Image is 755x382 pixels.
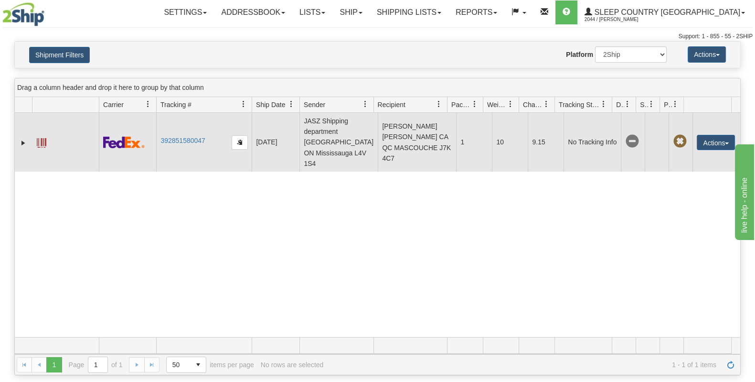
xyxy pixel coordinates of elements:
a: Shipping lists [370,0,448,24]
img: logo2044.jpg [2,2,44,26]
a: Settings [157,0,214,24]
a: Reports [448,0,504,24]
img: 2 - FedEx Express® [103,136,145,148]
a: Sender filter column settings [357,96,373,112]
td: [DATE] [252,113,299,172]
span: Pickup Status [664,100,672,109]
div: Support: 1 - 855 - 55 - 2SHIP [2,33,753,41]
a: Recipient filter column settings [431,96,447,112]
a: Weight filter column settings [502,96,519,112]
a: Ship Date filter column settings [283,96,299,112]
span: Weight [487,100,507,109]
a: Packages filter column settings [467,96,483,112]
span: 2044 / [PERSON_NAME] [585,15,656,24]
td: JASZ Shipping department [GEOGRAPHIC_DATA] ON Mississauga L4V 1S4 [299,113,378,172]
td: 10 [492,113,528,172]
span: Pickup Not Assigned [673,135,686,148]
a: Sleep Country [GEOGRAPHIC_DATA] 2044 / [PERSON_NAME] [577,0,752,24]
span: Page of 1 [69,357,123,373]
span: Sender [304,100,325,109]
span: Tracking # [160,100,191,109]
div: grid grouping header [15,78,740,97]
span: Delivery Status [616,100,624,109]
span: 1 - 1 of 1 items [330,361,716,369]
span: items per page [166,357,254,373]
span: Charge [523,100,543,109]
a: Pickup Status filter column settings [667,96,683,112]
a: Charge filter column settings [538,96,554,112]
span: Shipment Issues [640,100,648,109]
a: Label [37,134,46,149]
a: Carrier filter column settings [140,96,156,112]
button: Shipment Filters [29,47,90,63]
a: Tracking Status filter column settings [595,96,612,112]
div: No rows are selected [261,361,324,369]
a: Refresh [723,357,738,372]
span: No Tracking Info [625,135,638,148]
a: 392851580047 [160,137,205,144]
td: 1 [456,113,492,172]
span: Sleep Country [GEOGRAPHIC_DATA] [592,8,740,16]
span: select [191,357,206,372]
a: Tracking # filter column settings [235,96,252,112]
td: No Tracking Info [564,113,621,172]
div: live help - online [7,6,88,17]
span: 50 [172,360,185,370]
span: Packages [451,100,471,109]
td: [PERSON_NAME] [PERSON_NAME] CA QC MASCOUCHE J7K 4C7 [378,113,456,172]
a: Expand [19,138,28,148]
a: Delivery Status filter column settings [619,96,636,112]
iframe: chat widget [733,142,754,240]
span: Page 1 [46,357,62,372]
button: Actions [688,46,726,63]
button: Actions [697,135,735,150]
span: Tracking Status [559,100,600,109]
a: Lists [292,0,332,24]
span: Page sizes drop down [166,357,206,373]
span: Recipient [378,100,405,109]
input: Page 1 [88,357,107,372]
td: 9.15 [528,113,564,172]
a: Addressbook [214,0,292,24]
a: Shipment Issues filter column settings [643,96,659,112]
label: Platform [566,50,593,59]
span: Ship Date [256,100,285,109]
span: Carrier [103,100,124,109]
button: Copy to clipboard [232,135,248,150]
a: Ship [332,0,369,24]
